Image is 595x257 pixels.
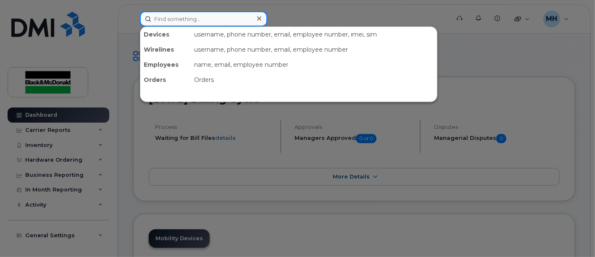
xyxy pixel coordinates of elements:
[191,42,437,57] div: username, phone number, email, employee number
[140,57,191,72] div: Employees
[140,72,191,87] div: Orders
[191,27,437,42] div: username, phone number, email, employee number, imei, sim
[140,42,191,57] div: Wirelines
[191,72,437,87] div: Orders
[191,57,437,72] div: name, email, employee number
[140,27,191,42] div: Devices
